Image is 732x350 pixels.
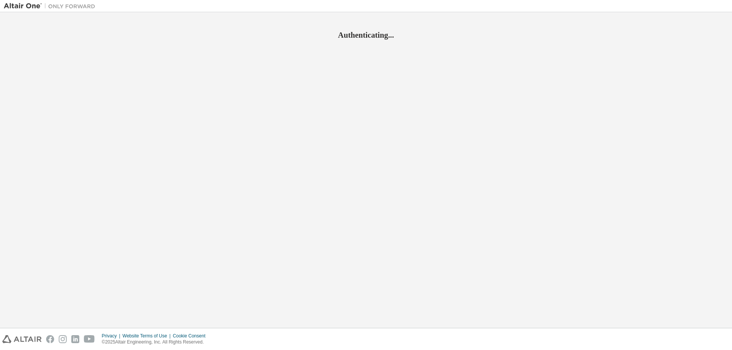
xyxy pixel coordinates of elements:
[59,335,67,343] img: instagram.svg
[2,335,42,343] img: altair_logo.svg
[102,333,122,339] div: Privacy
[173,333,210,339] div: Cookie Consent
[102,339,210,345] p: © 2025 Altair Engineering, Inc. All Rights Reserved.
[4,30,728,40] h2: Authenticating...
[71,335,79,343] img: linkedin.svg
[122,333,173,339] div: Website Terms of Use
[84,335,95,343] img: youtube.svg
[4,2,99,10] img: Altair One
[46,335,54,343] img: facebook.svg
